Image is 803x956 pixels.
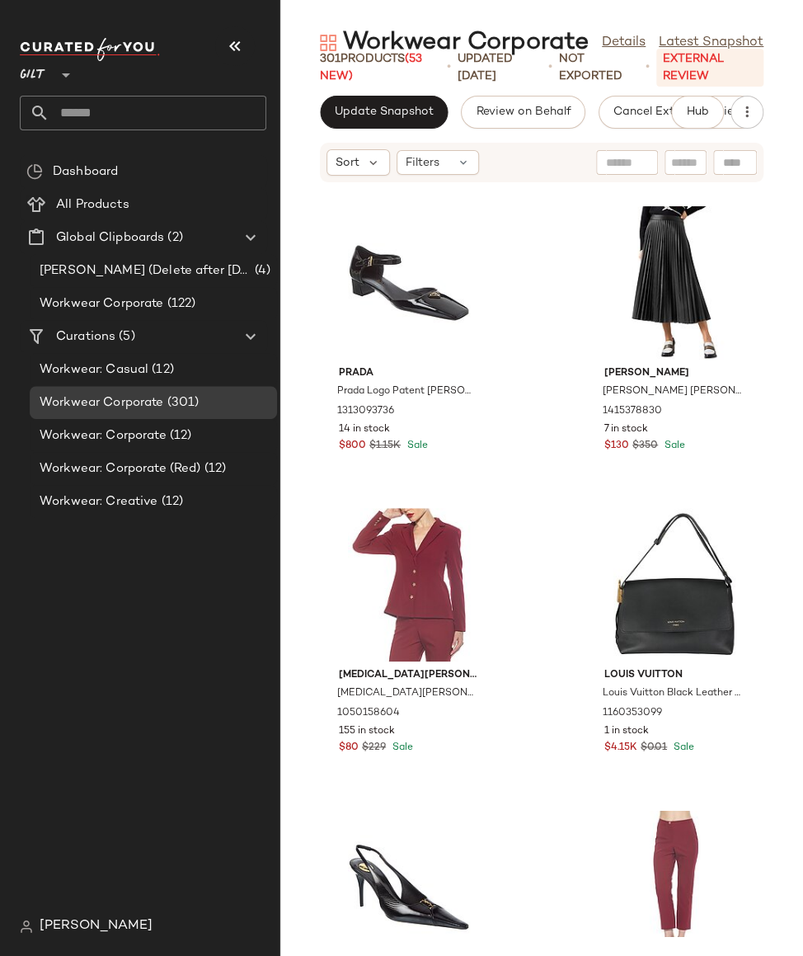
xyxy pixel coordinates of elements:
span: 301 [320,53,340,65]
span: [MEDICAL_DATA][PERSON_NAME] [PERSON_NAME] [337,686,477,701]
span: Filters [406,154,439,172]
span: 155 in stock [339,724,395,739]
button: Hub [671,96,724,129]
span: All Products [56,195,129,214]
span: Workwear: Casual [40,360,148,379]
span: (301) [164,393,200,412]
span: (5) [115,327,134,346]
span: $80 [339,741,359,756]
img: cfy_white_logo.C9jOOHJF.svg [20,38,160,61]
span: $229 [362,741,386,756]
span: (4) [251,261,270,280]
span: Review on Behalf [475,106,571,119]
span: Sale [404,440,428,451]
span: Sale [389,742,413,753]
span: Update Snapshot [334,106,434,119]
span: Sort [336,154,359,172]
span: [PERSON_NAME] [40,916,153,936]
span: 1 in stock [604,724,649,739]
span: 14 in stock [339,422,390,437]
span: (12) [167,426,192,445]
span: Workwear Corporate [40,393,164,412]
img: svg%3e [20,920,33,933]
span: Prada Logo Patent [PERSON_NAME] [PERSON_NAME] Pump [337,384,477,399]
span: Cancel External Review [613,106,743,119]
span: 7 in stock [604,422,648,437]
span: $1.15K [369,439,401,454]
span: Prada [339,366,479,381]
span: [MEDICAL_DATA][PERSON_NAME] [339,668,479,683]
span: Louis Vuitton Black Leather Low Key Messenger (Authentic Pre-Loved) [603,686,743,701]
img: 1160353099_RLLATH.jpg [591,508,758,662]
span: [PERSON_NAME] [PERSON_NAME] Skirt [603,384,743,399]
a: Details [602,33,646,53]
img: 1415378830_RLLATH.jpg [591,206,758,360]
span: Global Clipboards [56,228,164,247]
span: (12) [148,360,174,379]
span: $130 [604,439,629,454]
span: 1415378830 [603,404,662,419]
button: Review on Behalf [461,96,585,129]
span: 1313093736 [337,404,394,419]
div: Products [320,50,440,85]
span: $800 [339,439,366,454]
span: • [447,58,451,78]
img: 1050158604_RLLATH.jpg [326,508,492,662]
span: [PERSON_NAME] [604,366,744,381]
button: Cancel External Review [599,96,757,129]
span: Dashboard [53,162,118,181]
span: (12) [158,492,184,511]
div: Workwear Corporate [320,26,589,59]
span: Workwear: Corporate [40,426,167,445]
button: Update Snapshot [320,96,448,129]
a: Latest Snapshot [659,33,763,53]
span: 1050158604 [337,706,400,721]
span: (2) [164,228,182,247]
span: [PERSON_NAME] (Delete after [DATE]) [40,261,251,280]
p: updated [DATE] [458,50,542,85]
span: $4.15K [604,741,637,756]
span: $350 [632,439,658,454]
span: Louis Vuitton [604,668,744,683]
img: 1313093736_RLLATH.jpg [326,206,492,360]
span: 1160353099 [603,706,662,721]
span: • [548,58,552,78]
span: Workwear: Corporate (Red) [40,459,201,478]
img: svg%3e [26,163,43,180]
img: svg%3e [320,35,336,51]
span: Workwear Corporate [40,294,164,313]
span: Curations [56,327,115,346]
span: Hub [686,106,709,119]
span: Workwear: Creative [40,492,158,511]
span: Sale [670,742,694,753]
span: Gilt [20,56,46,86]
span: • [646,58,650,78]
span: Sale [661,440,685,451]
span: (122) [164,294,196,313]
span: (12) [201,459,227,478]
span: $0.01 [641,741,667,756]
p: Not Exported [559,50,639,85]
p: External REVIEW [656,49,763,87]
